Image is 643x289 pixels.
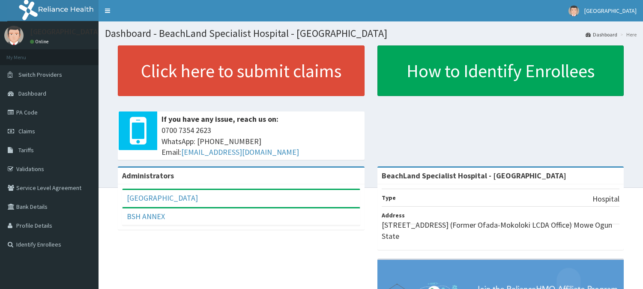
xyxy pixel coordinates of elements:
span: Switch Providers [18,71,62,78]
strong: BeachLand Specialist Hospital - [GEOGRAPHIC_DATA] [382,171,566,181]
a: How to Identify Enrollees [377,45,624,96]
a: Click here to submit claims [118,45,365,96]
b: If you have any issue, reach us on: [161,114,278,124]
p: [GEOGRAPHIC_DATA] [30,28,101,36]
img: User Image [568,6,579,16]
b: Administrators [122,171,174,181]
span: 0700 7354 2623 WhatsApp: [PHONE_NUMBER] Email: [161,125,360,158]
h1: Dashboard - BeachLand Specialist Hospital - [GEOGRAPHIC_DATA] [105,28,637,39]
b: Type [382,194,396,202]
li: Here [618,31,637,38]
a: Dashboard [586,31,617,38]
span: Tariffs [18,146,34,154]
b: Address [382,211,405,219]
img: User Image [4,26,24,45]
a: [EMAIL_ADDRESS][DOMAIN_NAME] [181,147,299,157]
p: [STREET_ADDRESS] (Former Ofada-Mokoloki LCDA Office) Mowe Ogun State [382,220,620,241]
a: Online [30,39,51,45]
a: BSH ANNEX [127,211,165,221]
span: Dashboard [18,90,46,97]
span: Claims [18,127,35,135]
span: [GEOGRAPHIC_DATA] [584,7,637,15]
a: [GEOGRAPHIC_DATA] [127,193,198,203]
p: Hospital [592,193,619,205]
